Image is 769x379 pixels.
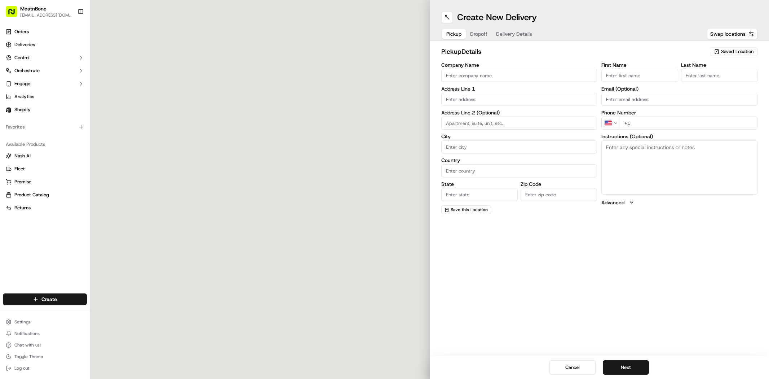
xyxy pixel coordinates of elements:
[3,150,87,162] button: Nash AI
[3,189,87,201] button: Product Catalog
[20,5,47,12] button: MeatnBone
[14,192,49,198] span: Product Catalog
[6,107,12,113] img: Shopify logo
[3,52,87,64] button: Control
[3,293,87,305] button: Create
[14,205,31,211] span: Returns
[681,62,757,67] label: Last Name
[3,363,87,373] button: Log out
[451,207,488,213] span: Save this Location
[521,182,597,187] label: Zip Code
[14,42,35,48] span: Deliveries
[601,69,678,82] input: Enter first name
[601,199,624,206] label: Advanced
[14,365,29,371] span: Log out
[3,352,87,362] button: Toggle Theme
[3,78,87,90] button: Engage
[3,121,87,133] div: Favorites
[441,47,706,57] h2: pickup Details
[441,86,597,91] label: Address Line 1
[721,48,753,55] span: Saved Location
[710,47,757,57] button: Saved Location
[601,62,678,67] label: First Name
[710,30,746,38] span: Swap locations
[441,134,597,139] label: City
[441,205,491,214] button: Save this Location
[3,139,87,150] div: Available Products
[620,117,757,130] input: Enter phone number
[6,179,84,185] a: Promise
[3,163,87,175] button: Fleet
[14,354,43,360] span: Toggle Theme
[441,140,597,153] input: Enter city
[441,93,597,106] input: Enter address
[6,205,84,211] a: Returns
[441,164,597,177] input: Enter country
[446,30,461,38] span: Pickup
[681,69,757,82] input: Enter last name
[441,182,518,187] label: State
[14,29,29,35] span: Orders
[6,192,84,198] a: Product Catalog
[3,91,87,103] a: Analytics
[14,80,30,87] span: Engage
[549,360,596,375] button: Cancel
[601,86,757,91] label: Email (Optional)
[14,179,31,185] span: Promise
[14,106,31,113] span: Shopify
[3,104,87,116] a: Shopify
[3,176,87,188] button: Promise
[14,342,41,348] span: Chat with us!
[6,153,84,159] a: Nash AI
[441,110,597,115] label: Address Line 2 (Optional)
[441,69,597,82] input: Enter company name
[20,12,72,18] button: [EMAIL_ADDRESS][DOMAIN_NAME]
[14,319,31,325] span: Settings
[14,331,40,336] span: Notifications
[457,12,537,23] h1: Create New Delivery
[707,28,757,40] button: Swap locations
[3,340,87,350] button: Chat with us!
[14,166,25,172] span: Fleet
[3,3,75,20] button: MeatnBone[EMAIL_ADDRESS][DOMAIN_NAME]
[3,39,87,51] a: Deliveries
[14,55,30,61] span: Control
[441,158,597,163] label: Country
[601,110,757,115] label: Phone Number
[14,153,31,159] span: Nash AI
[3,202,87,214] button: Returns
[41,296,57,303] span: Create
[3,26,87,38] a: Orders
[14,67,40,74] span: Orchestrate
[3,65,87,77] button: Orchestrate
[601,93,757,106] input: Enter email address
[3,317,87,327] button: Settings
[3,328,87,339] button: Notifications
[441,188,518,201] input: Enter state
[470,30,487,38] span: Dropoff
[6,166,84,172] a: Fleet
[14,93,34,100] span: Analytics
[521,188,597,201] input: Enter zip code
[496,30,532,38] span: Delivery Details
[603,360,649,375] button: Next
[601,199,757,206] button: Advanced
[441,62,597,67] label: Company Name
[441,117,597,130] input: Apartment, suite, unit, etc.
[601,134,757,139] label: Instructions (Optional)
